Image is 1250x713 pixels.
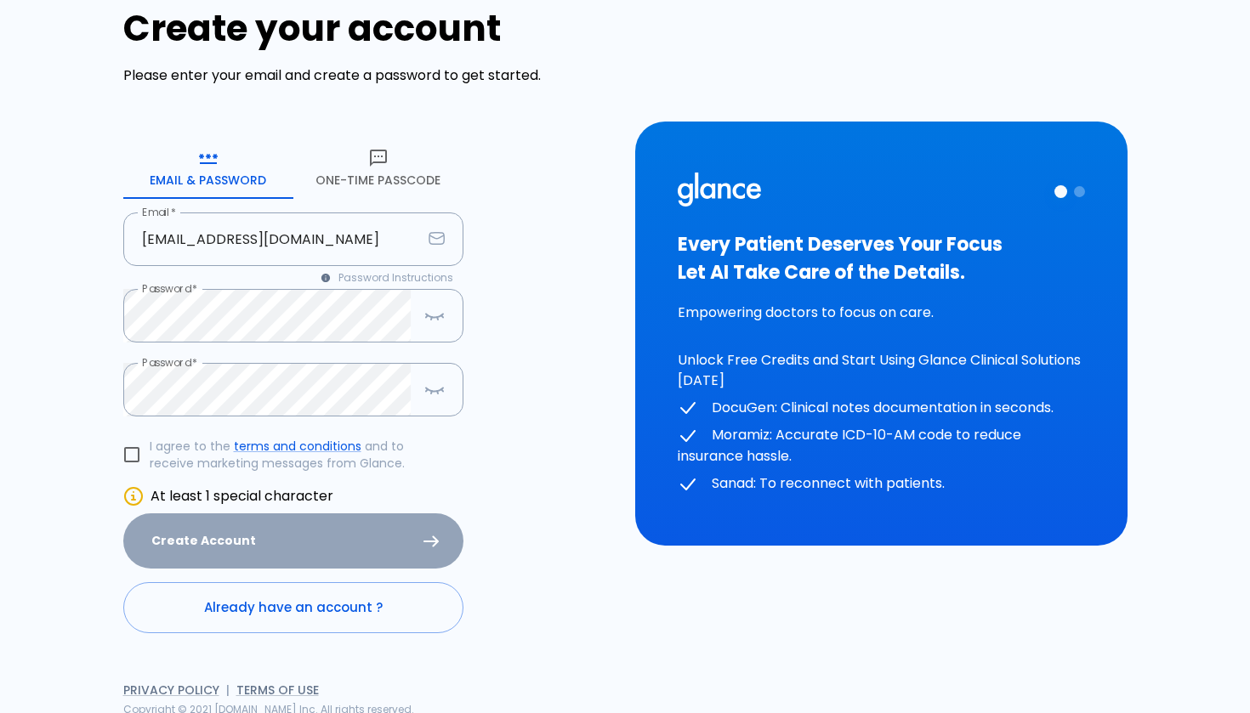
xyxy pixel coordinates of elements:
h1: Create your account [123,8,616,49]
span: Password Instructions [338,269,453,286]
a: Privacy Policy [123,682,219,699]
input: your.email@example.com [123,212,422,266]
a: Already have an account ? [123,582,463,633]
p: Empowering doctors to focus on care. [678,303,1085,323]
button: Email & Password [123,138,293,199]
p: DocuGen: Clinical notes documentation in seconds. [678,398,1085,419]
p: Please enter your email and create a password to get started. [123,65,616,86]
p: Unlock Free Credits and Start Using Glance Clinical Solutions [DATE] [678,350,1085,391]
a: terms and conditions [234,438,361,455]
h3: Every Patient Deserves Your Focus Let AI Take Care of the Details. [678,230,1085,286]
button: One-Time Passcode [293,138,463,199]
p: At least 1 special character [151,486,463,506]
p: Sanad: To reconnect with patients. [678,473,1085,495]
a: Terms of Use [236,682,319,699]
p: I agree to the and to receive marketing messages from Glance. [150,438,450,472]
button: Password Instructions [311,266,463,290]
p: Moramiz: Accurate ICD-10-AM code to reduce insurance hassle. [678,425,1085,467]
span: | [226,682,230,699]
